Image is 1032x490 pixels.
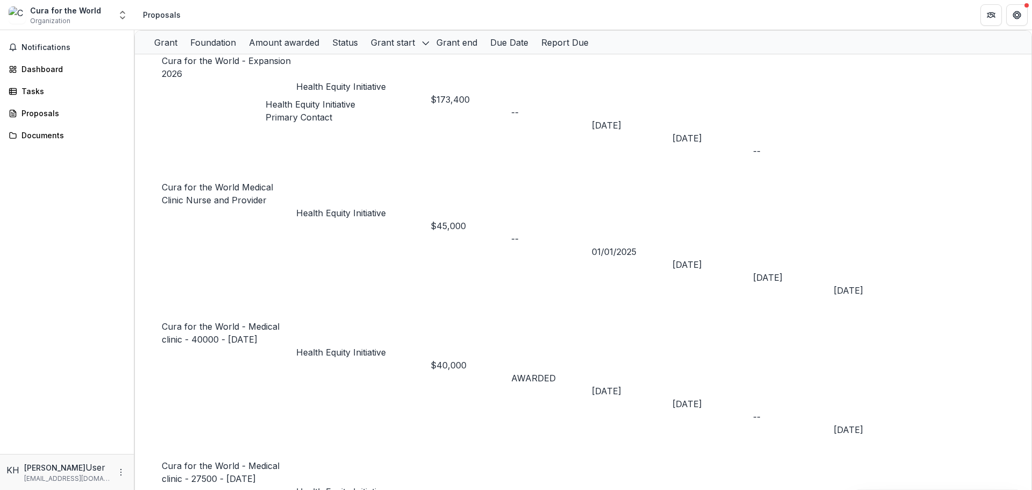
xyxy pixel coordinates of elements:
div: Grant end [430,31,484,54]
div: -- [753,410,834,423]
p: User [85,461,105,474]
div: 01/01/2025 [592,245,672,258]
div: Report Due [535,31,595,54]
div: Due Date [484,36,535,49]
div: Proposals [143,9,181,20]
p: Health Equity Initiative [296,80,431,93]
p: [PERSON_NAME] [24,462,85,473]
a: Proposals [4,104,130,122]
a: Cura for the World - Medical clinic - 27500 - [DATE] [162,460,279,484]
button: Get Help [1006,4,1028,26]
div: Grant end [430,36,484,49]
div: Foundation [184,31,242,54]
button: Partners [980,4,1002,26]
div: Grant start [364,31,430,54]
p: Primary Contact [266,111,355,124]
button: More [114,466,127,479]
div: Grant [148,31,184,54]
div: Status [326,31,364,54]
button: Open entity switcher [115,4,130,26]
div: Cura for the World [30,5,101,16]
nav: breadcrumb [139,7,185,23]
div: -- [511,232,592,245]
div: Dashboard [21,63,121,75]
div: [DATE] [753,271,834,284]
svg: sorted descending [421,39,430,47]
span: Notifications [21,43,125,52]
div: [DATE] [672,132,753,145]
div: [DATE] [592,385,672,397]
p: Health Equity Initiative [296,207,431,219]
a: [DATE] [834,424,863,435]
img: Cura for the World [9,6,26,24]
div: Status [326,36,364,49]
p: [EMAIL_ADDRESS][DOMAIN_NAME] [24,474,110,484]
a: Cura for the World Medical Clinic Nurse and Provider [162,182,273,205]
div: Due Date [484,31,535,54]
p: Health Equity Initiative [296,346,431,359]
div: Proposals [21,108,121,119]
div: [DATE] [672,397,753,410]
div: -- [511,106,592,119]
a: Documents [4,126,130,144]
div: $40,000 [431,359,511,372]
a: [DATE] [834,285,863,296]
div: Tasks [21,86,121,97]
div: $173,400 [431,93,511,106]
a: Cura for the World - Expansion 2026 [162,55,291,79]
div: Amount awarded [242,36,326,49]
div: [DATE] [672,258,753,271]
a: Cura for the World - Medical clinic - 40000 - [DATE] [162,321,279,345]
a: Dashboard [4,60,130,78]
a: Tasks [4,82,130,100]
h2: Health Equity Initiative [266,98,355,111]
div: Kayla Hansen [6,464,20,477]
div: Amount awarded [242,31,326,54]
div: Grant [148,36,184,49]
div: Documents [21,130,121,141]
div: [DATE] [592,119,672,132]
div: Grant start [364,36,421,49]
div: $45,000 [431,219,511,232]
div: Report Due [535,36,595,49]
button: Notifications [4,39,130,56]
span: AWARDED [511,373,556,384]
span: Organization [30,16,70,26]
div: -- [753,145,834,158]
div: Foundation [184,36,242,49]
